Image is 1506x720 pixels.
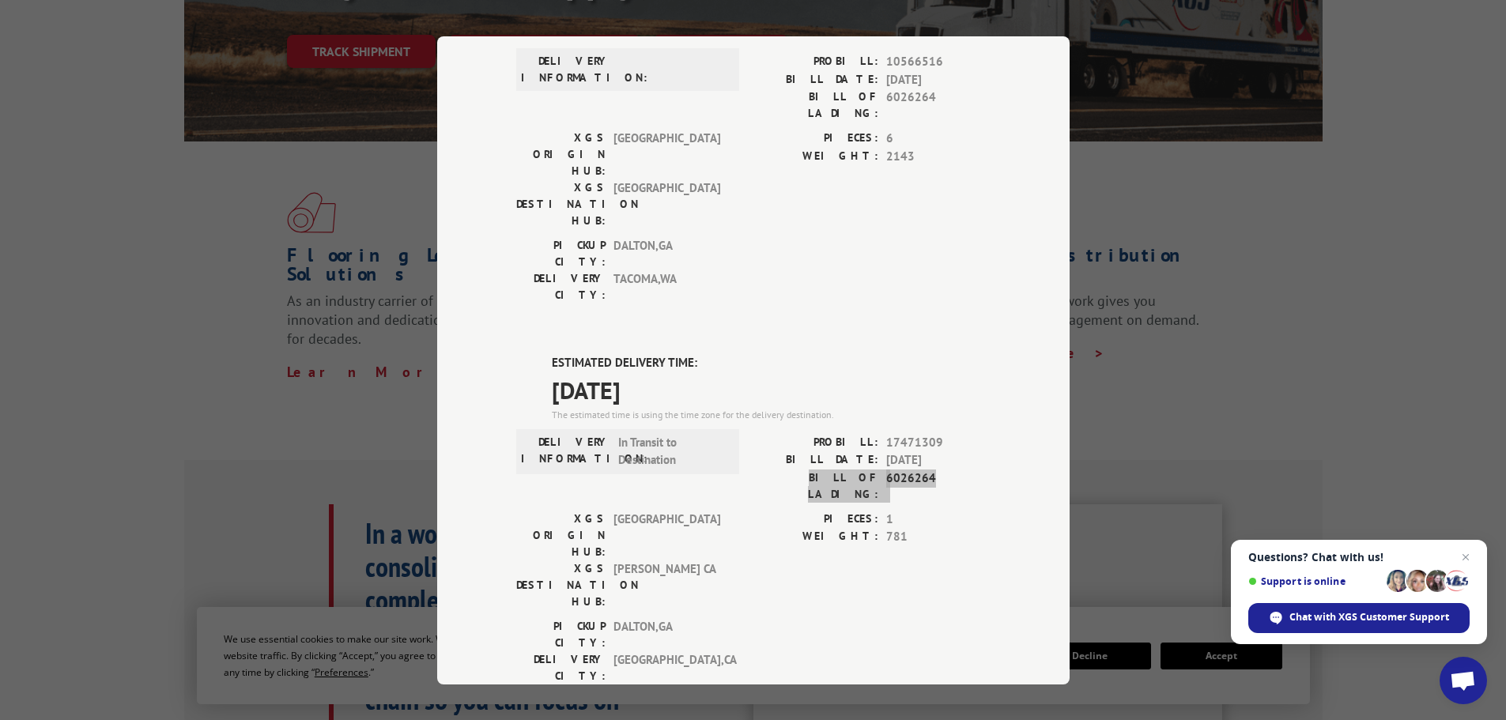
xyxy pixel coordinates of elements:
label: WEIGHT: [753,528,878,546]
span: [DATE] [886,451,991,469]
label: ESTIMATED DELIVERY TIME: [552,354,991,372]
span: Chat with XGS Customer Support [1289,610,1449,624]
span: [PERSON_NAME] CA [613,560,720,609]
span: [GEOGRAPHIC_DATA] [613,179,720,229]
span: Support is online [1248,575,1381,587]
span: 17471309 [886,433,991,451]
label: PROBILL: [753,53,878,71]
label: BILL DATE: [753,451,878,469]
label: DELIVERY INFORMATION: [521,433,610,469]
span: [GEOGRAPHIC_DATA] , CA [613,650,720,684]
label: PICKUP CITY: [516,237,606,270]
span: [DATE] [886,70,991,89]
span: DELIVERED [552,6,991,41]
label: DELIVERY CITY: [516,650,606,684]
label: BILL OF LADING: [753,89,878,122]
div: Open chat [1440,657,1487,704]
label: DELIVERY CITY: [516,270,606,303]
span: In Transit to Destination [618,433,725,469]
span: Questions? Chat with us! [1248,551,1470,564]
span: DALTON , GA [613,617,720,650]
span: 6026264 [886,89,991,122]
div: Chat with XGS Customer Support [1248,603,1470,633]
label: XGS DESTINATION HUB: [516,179,606,229]
span: TACOMA , WA [613,270,720,303]
label: XGS DESTINATION HUB: [516,560,606,609]
span: 6026264 [886,469,991,502]
span: 10566516 [886,53,991,71]
span: Close chat [1456,548,1475,567]
label: BILL OF LADING: [753,469,878,502]
span: DALTON , GA [613,237,720,270]
span: [GEOGRAPHIC_DATA] [613,130,720,179]
label: DELIVERY INFORMATION: [521,53,610,86]
span: 2143 [886,147,991,165]
span: 1 [886,510,991,528]
label: PROBILL: [753,433,878,451]
label: WEIGHT: [753,147,878,165]
span: 6 [886,130,991,148]
label: PIECES: [753,130,878,148]
div: The estimated time is using the time zone for the delivery destination. [552,407,991,421]
span: 781 [886,528,991,546]
label: PIECES: [753,510,878,528]
span: [DATE] [552,371,991,407]
label: PICKUP CITY: [516,617,606,650]
span: [GEOGRAPHIC_DATA] [613,510,720,560]
label: XGS ORIGIN HUB: [516,130,606,179]
label: BILL DATE: [753,70,878,89]
label: XGS ORIGIN HUB: [516,510,606,560]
